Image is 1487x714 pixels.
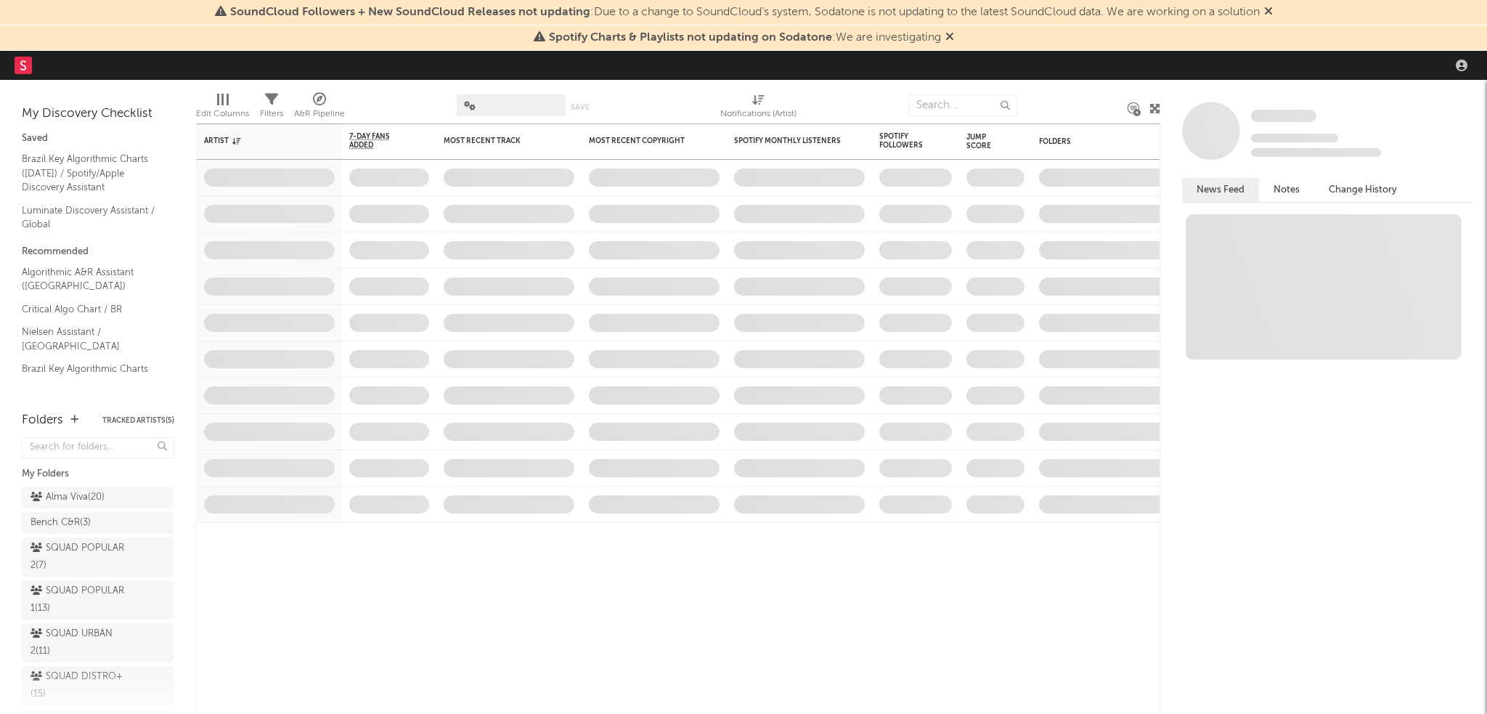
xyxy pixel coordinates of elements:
[1039,137,1148,146] div: Folders
[589,137,698,145] div: Most Recent Copyright
[196,87,249,129] div: Edit Columns
[22,666,174,705] a: SQUAD DISTRO+(15)
[30,540,133,575] div: SQUAD POPULAR 2 ( 7 )
[571,103,590,111] button: Save
[260,105,283,123] div: Filters
[204,137,313,145] div: Artist
[549,32,832,44] span: Spotify Charts & Playlists not updating on Sodatone
[30,489,105,506] div: Alma Viva ( 20 )
[260,87,283,129] div: Filters
[734,137,843,145] div: Spotify Monthly Listeners
[1251,134,1338,142] span: Tracking Since: [DATE]
[30,668,133,703] div: SQUAD DISTRO+ ( 15 )
[1259,178,1314,202] button: Notes
[1264,7,1273,18] span: Dismiss
[22,384,160,400] a: Shazam Top 200 / BR
[30,583,133,617] div: SQUAD POPULAR 1 ( 13 )
[966,133,1003,150] div: Jump Score
[908,94,1017,116] input: Search...
[22,361,160,377] a: Brazil Key Algorithmic Charts
[22,301,160,317] a: Critical Algo Chart / BR
[30,625,133,660] div: SQUAD URBAN 2 ( 11 )
[1251,148,1381,157] span: 0 fans last week
[549,32,941,44] span: : We are investigating
[22,580,174,620] a: SQUAD POPULAR 1(13)
[22,623,174,662] a: SQUAD URBAN 2(11)
[22,512,174,534] a: Bench C&R(3)
[1251,110,1316,122] span: Some Artist
[349,132,407,150] span: 7-Day Fans Added
[1182,178,1259,202] button: News Feed
[1251,109,1316,123] a: Some Artist
[720,105,797,123] div: Notifications (Artist)
[22,151,160,195] a: Brazil Key Algorithmic Charts ([DATE]) / Spotify/Apple Discovery Assistant
[22,437,174,458] input: Search for folders...
[230,7,590,18] span: SoundCloud Followers + New SoundCloud Releases not updating
[22,264,160,294] a: Algorithmic A&R Assistant ([GEOGRAPHIC_DATA])
[22,130,174,147] div: Saved
[22,324,160,354] a: Nielsen Assistant / [GEOGRAPHIC_DATA]
[230,7,1260,18] span: : Due to a change to SoundCloud's system, Sodatone is not updating to the latest SoundCloud data....
[196,105,249,123] div: Edit Columns
[22,466,174,483] div: My Folders
[1314,178,1411,202] button: Change History
[22,105,174,123] div: My Discovery Checklist
[879,132,930,150] div: Spotify Followers
[22,537,174,577] a: SQUAD POPULAR 2(7)
[22,243,174,261] div: Recommended
[22,487,174,508] a: Alma Viva(20)
[720,87,797,129] div: Notifications (Artist)
[294,87,345,129] div: A&R Pipeline
[30,514,91,532] div: Bench C&R ( 3 )
[444,137,553,145] div: Most Recent Track
[945,32,954,44] span: Dismiss
[22,203,160,232] a: Luminate Discovery Assistant / Global
[22,412,63,429] div: Folders
[294,105,345,123] div: A&R Pipeline
[102,417,174,424] button: Tracked Artists(5)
